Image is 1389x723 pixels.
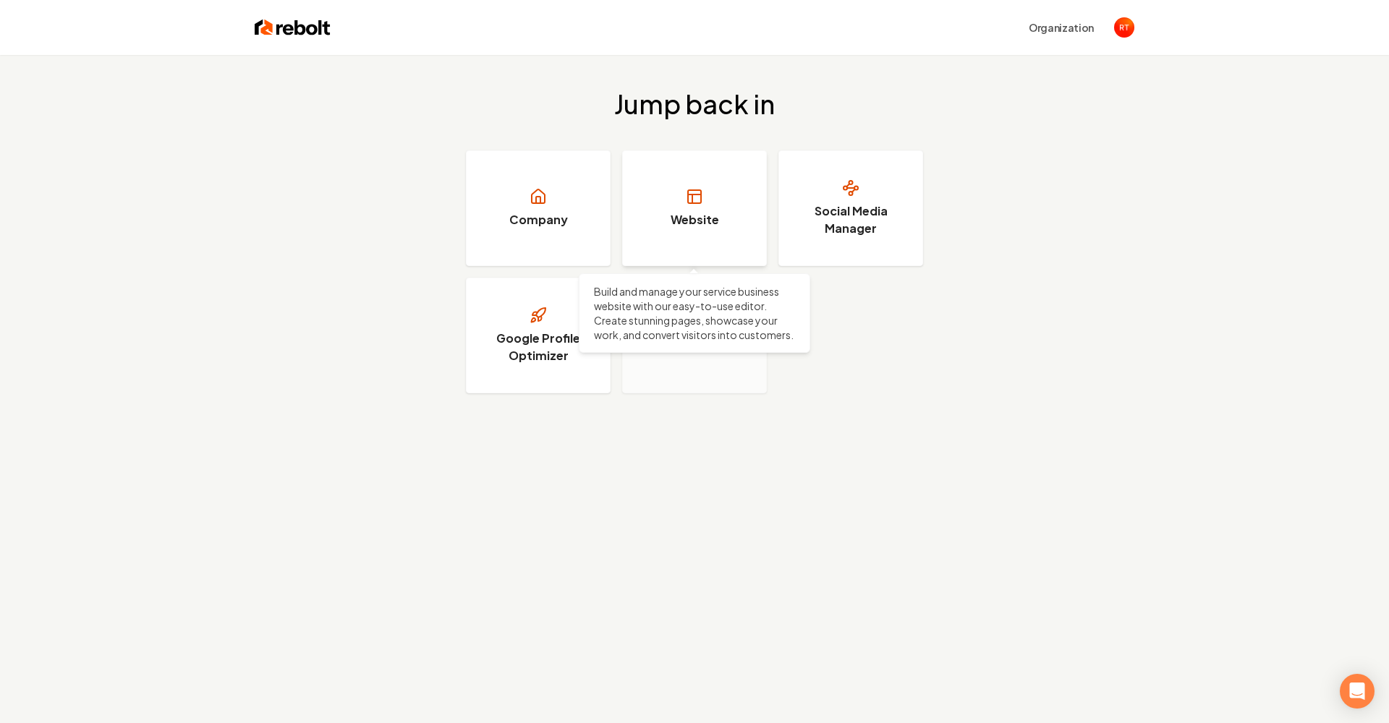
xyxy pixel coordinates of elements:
[614,90,775,119] h2: Jump back in
[255,17,331,38] img: Rebolt Logo
[1114,17,1134,38] button: Open user button
[594,284,795,342] p: Build and manage your service business website with our easy-to-use editor. Create stunning pages...
[466,150,611,266] a: Company
[1114,17,1134,38] img: Rebolt Tester
[509,211,568,228] h3: Company
[797,202,905,237] h3: Social Media Manager
[1340,674,1375,709] div: Open Intercom Messenger
[466,278,611,393] a: Google Profile Optimizer
[1020,14,1103,40] button: Organization
[778,150,923,266] a: Social Media Manager
[484,330,592,364] h3: Google Profile Optimizer
[622,150,767,266] a: Website
[671,211,719,228] h3: Website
